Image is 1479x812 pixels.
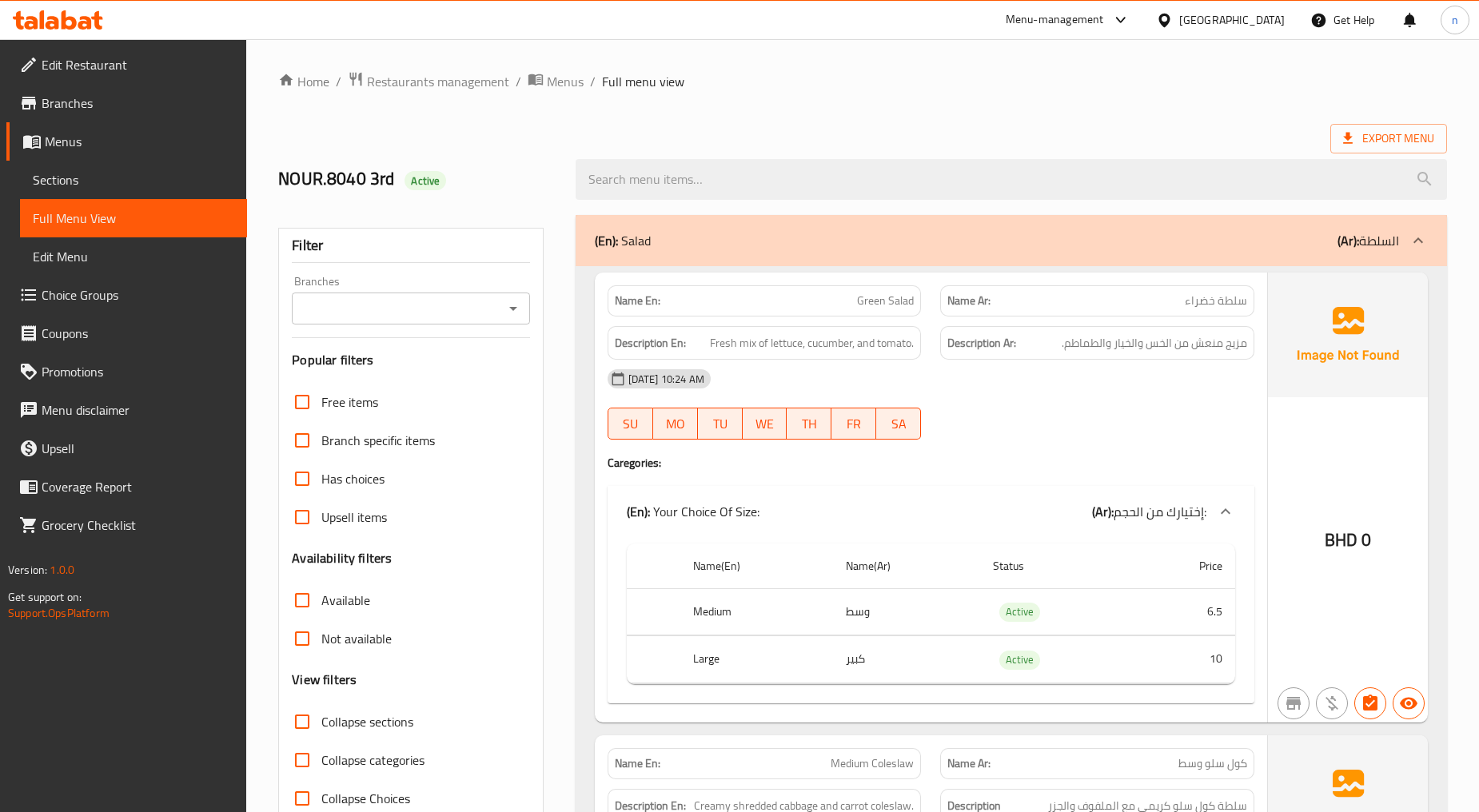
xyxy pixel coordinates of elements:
[33,247,234,266] span: Edit Menu
[278,72,329,91] a: Home
[680,543,833,589] th: Name(En)
[980,543,1133,589] th: Status
[833,636,981,683] td: كبير
[602,72,684,91] span: Full menu view
[321,507,387,527] span: Upsell items
[608,537,1254,703] div: (En): Salad(Ar):السلطة
[999,603,1040,621] span: Active
[660,412,692,436] span: MO
[615,333,686,353] strong: Description En:
[42,362,234,381] span: Promotions
[20,161,247,199] a: Sections
[1133,636,1235,683] td: 10
[1337,229,1359,253] b: (Ar):
[8,603,110,623] a: Support.OpsPlatform
[576,215,1447,266] div: (En): Salad(Ar):السلطة
[999,603,1040,622] div: Active
[6,506,247,544] a: Grocery Checklist
[615,293,660,309] strong: Name En:
[42,324,234,343] span: Coupons
[1114,500,1206,523] span: إختيارك من الحجم:
[6,468,247,506] a: Coverage Report
[321,591,370,610] span: Available
[20,199,247,237] a: Full Menu View
[42,285,234,304] span: Choice Groups
[405,173,446,189] span: Active
[1452,11,1458,29] span: n
[947,293,991,309] strong: Name Ar:
[1185,293,1247,309] span: سلطة خضراء
[321,712,413,731] span: Collapse sections
[1268,273,1428,397] img: Ae5nvW7+0k+MAAAAAElFTkSuQmCC
[336,72,341,91] li: /
[1133,543,1235,589] th: Price
[710,333,914,353] span: Fresh mix of lettuce, cucumber, and tomato.
[653,408,698,440] button: MO
[321,392,378,412] span: Free items
[833,588,981,635] td: وسط
[627,500,650,523] b: (En):
[528,71,584,92] a: Menus
[1361,524,1371,555] span: 0
[1316,687,1348,719] button: Purchased item
[292,671,357,689] h3: View filters
[42,55,234,74] span: Edit Restaurant
[838,412,870,436] span: FR
[502,297,524,320] button: Open
[595,231,651,250] p: Salad
[833,543,981,589] th: Name(Ar)
[576,159,1447,200] input: search
[608,408,653,440] button: SU
[876,408,921,440] button: SA
[947,755,991,772] strong: Name Ar:
[33,170,234,189] span: Sections
[787,408,831,440] button: TH
[278,71,1447,92] nav: breadcrumb
[680,588,833,635] th: Medium
[627,543,1235,684] table: choices table
[6,84,247,122] a: Branches
[42,439,234,458] span: Upsell
[292,229,529,263] div: Filter
[857,293,914,309] span: Green Salad
[590,72,596,91] li: /
[547,72,584,91] span: Menus
[615,755,660,772] strong: Name En:
[42,400,234,420] span: Menu disclaimer
[1393,687,1425,719] button: Available
[321,431,435,450] span: Branch specific items
[6,276,247,314] a: Choice Groups
[615,412,647,436] span: SU
[595,229,618,253] b: (En):
[793,412,825,436] span: TH
[50,559,74,580] span: 1.0.0
[6,391,247,429] a: Menu disclaimer
[8,559,47,580] span: Version:
[704,412,736,436] span: TU
[45,132,234,151] span: Menus
[321,469,385,488] span: Has choices
[1278,687,1310,719] button: Not branch specific item
[42,477,234,496] span: Coverage Report
[608,486,1254,537] div: (En): Your Choice Of Size:(Ar):إختيارك من الحجم:
[999,651,1040,670] div: Active
[1178,755,1247,772] span: كول سلو وسط
[33,209,234,228] span: Full Menu View
[6,429,247,468] a: Upsell
[516,72,521,91] li: /
[1062,333,1247,353] span: مزيج منعش من الخس والخيار والطماطم.
[405,171,446,190] div: Active
[1006,10,1104,30] div: Menu-management
[8,587,82,607] span: Get support on:
[42,94,234,113] span: Branches
[608,455,1254,471] h4: Caregories:
[1343,129,1434,149] span: Export Menu
[367,72,509,91] span: Restaurants management
[749,412,781,436] span: WE
[680,636,833,683] th: Large
[1133,588,1235,635] td: 6.5
[743,408,787,440] button: WE
[348,71,509,92] a: Restaurants management
[42,515,234,535] span: Grocery Checklist
[883,412,915,436] span: SA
